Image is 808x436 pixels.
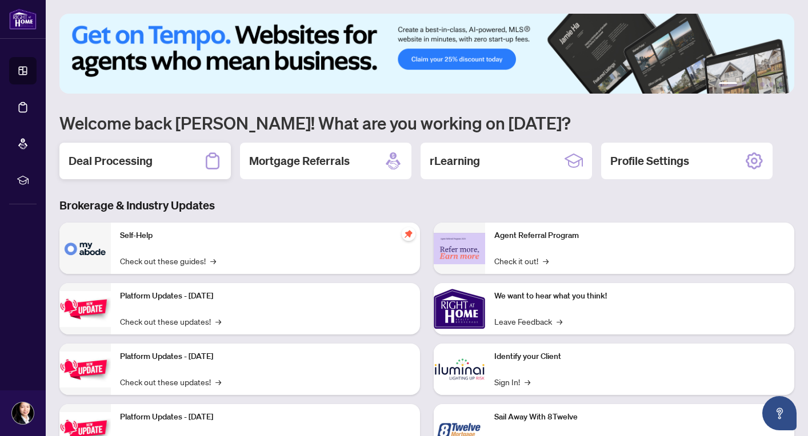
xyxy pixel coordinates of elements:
[769,82,774,87] button: 5
[9,9,37,30] img: logo
[69,153,153,169] h2: Deal Processing
[760,82,765,87] button: 4
[210,255,216,267] span: →
[215,315,221,328] span: →
[434,344,485,395] img: Identify your Client
[525,376,530,388] span: →
[494,350,785,363] p: Identify your Client
[557,315,562,328] span: →
[59,14,794,94] img: Slide 0
[59,112,794,134] h1: Welcome back [PERSON_NAME]! What are you working on [DATE]?
[215,376,221,388] span: →
[742,82,746,87] button: 2
[494,290,785,302] p: We want to hear what you think!
[430,153,480,169] h2: rLearning
[719,82,737,87] button: 1
[434,233,485,264] img: Agent Referral Program
[762,396,797,430] button: Open asap
[120,290,411,302] p: Platform Updates - [DATE]
[59,197,794,213] h3: Brokerage & Industry Updates
[751,82,755,87] button: 3
[494,315,562,328] a: Leave Feedback→
[59,291,111,327] img: Platform Updates - July 21, 2025
[610,153,689,169] h2: Profile Settings
[120,255,216,267] a: Check out these guides!→
[12,402,34,424] img: Profile Icon
[59,352,111,387] img: Platform Updates - July 8, 2025
[120,315,221,328] a: Check out these updates!→
[120,229,411,242] p: Self-Help
[120,411,411,423] p: Platform Updates - [DATE]
[778,82,783,87] button: 6
[59,223,111,274] img: Self-Help
[120,350,411,363] p: Platform Updates - [DATE]
[494,255,549,267] a: Check it out!→
[543,255,549,267] span: →
[494,229,785,242] p: Agent Referral Program
[494,376,530,388] a: Sign In!→
[494,411,785,423] p: Sail Away With 8Twelve
[434,283,485,334] img: We want to hear what you think!
[120,376,221,388] a: Check out these updates!→
[402,227,415,241] span: pushpin
[249,153,350,169] h2: Mortgage Referrals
